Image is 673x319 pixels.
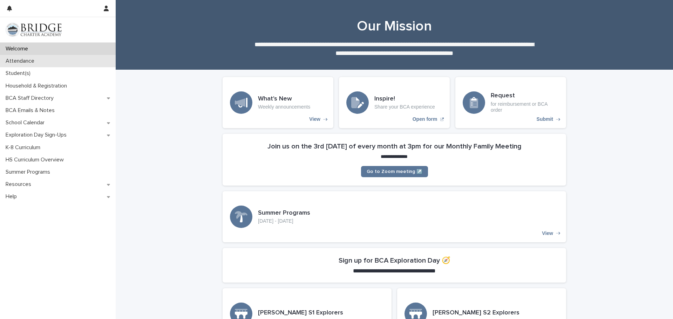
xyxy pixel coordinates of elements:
a: Go to Zoom meeting ↗️ [361,166,428,177]
p: Exploration Day Sign-Ups [3,132,72,138]
p: BCA Staff Directory [3,95,59,102]
p: Share your BCA experience [374,104,435,110]
p: Submit [537,116,553,122]
p: [DATE] - [DATE] [258,218,310,224]
p: Household & Registration [3,83,73,89]
h2: Sign up for BCA Exploration Day 🧭 [339,256,450,265]
h3: What's New [258,95,310,103]
h3: [PERSON_NAME] S1 Explorers [258,309,343,317]
h3: [PERSON_NAME] S2 Explorers [433,309,519,317]
a: View [223,191,566,242]
p: Help [3,193,22,200]
a: View [223,77,333,128]
p: Weekly announcements [258,104,310,110]
a: Open form [339,77,450,128]
p: Open form [413,116,437,122]
p: HS Curriculum Overview [3,157,69,163]
p: Attendance [3,58,40,64]
h3: Inspire! [374,95,435,103]
h3: Summer Programs [258,209,310,217]
p: Resources [3,181,37,188]
img: V1C1m3IdTEidaUdm9Hs0 [6,23,62,37]
p: View [542,230,553,236]
p: Welcome [3,46,34,52]
h1: Our Mission [223,18,566,35]
h2: Join us on the 3rd [DATE] of every month at 3pm for our Monthly Family Meeting [267,142,522,151]
p: K-8 Curriculum [3,144,46,151]
p: BCA Emails & Notes [3,107,60,114]
p: for reimbursement or BCA order [491,101,559,113]
span: Go to Zoom meeting ↗️ [367,169,422,174]
p: School Calendar [3,119,50,126]
p: View [309,116,320,122]
p: Student(s) [3,70,36,77]
p: Summer Programs [3,169,56,175]
h3: Request [491,92,559,100]
a: Submit [455,77,566,128]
